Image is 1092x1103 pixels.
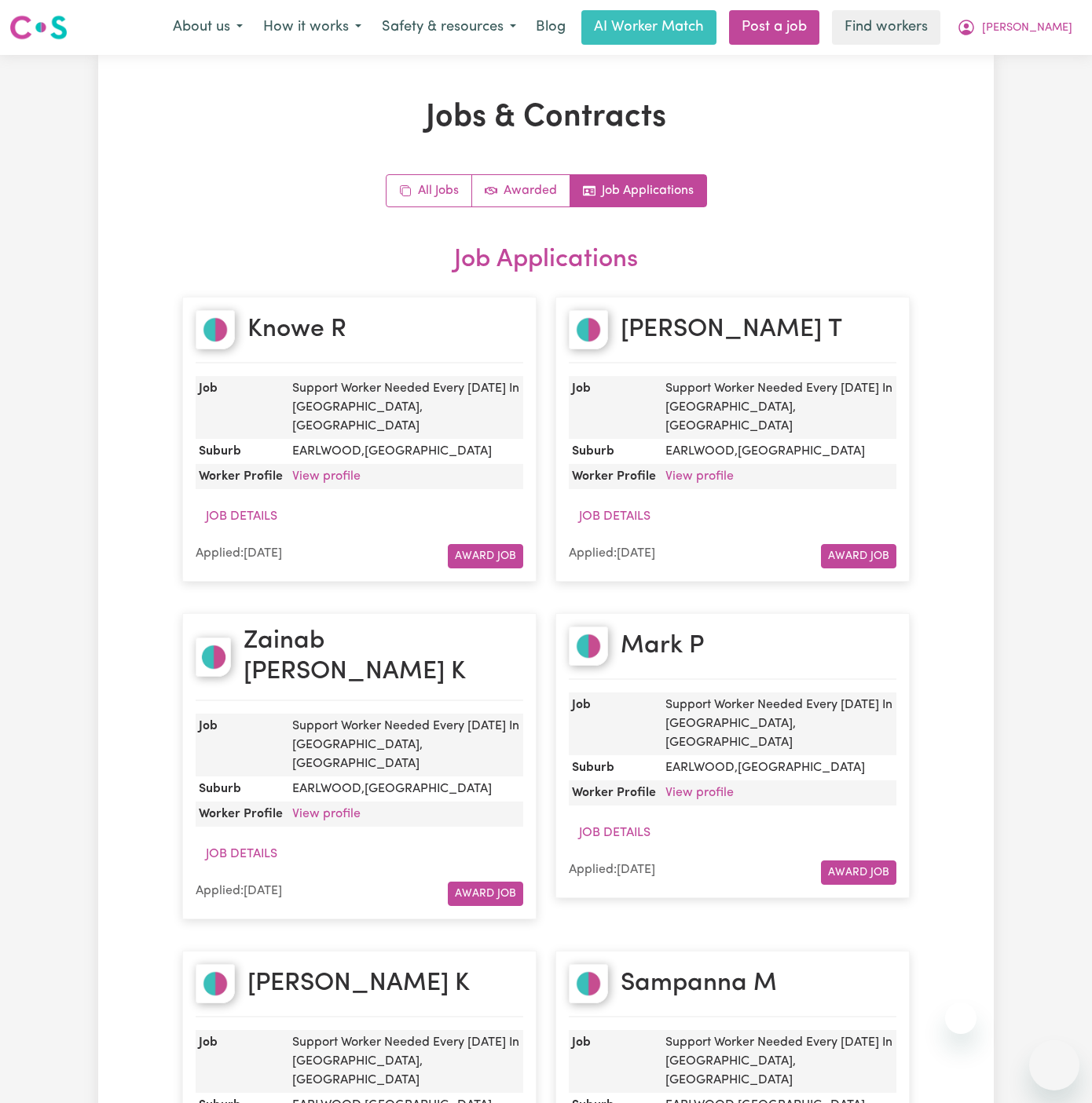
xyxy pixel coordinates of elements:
dd: Support Worker Needed Every [DATE] In [GEOGRAPHIC_DATA], [GEOGRAPHIC_DATA] [659,376,896,439]
a: View profile [292,808,361,820]
dt: Suburb [196,776,286,802]
a: View profile [665,787,734,799]
dt: Job [569,1030,659,1093]
a: View profile [292,470,361,483]
h2: Knowe R [247,315,346,345]
a: All jobs [387,175,472,206]
iframe: Button to launch messaging window [1029,1040,1079,1090]
button: Award Job [821,544,896,568]
dt: Job [569,692,659,755]
dd: EARLWOOD , [GEOGRAPHIC_DATA] [286,439,523,464]
dd: EARLWOOD , [GEOGRAPHIC_DATA] [286,776,523,802]
h2: Mark P [621,631,704,661]
dt: Job [196,376,286,439]
a: Post a job [729,10,819,45]
dt: Worker Profile [569,780,659,805]
dd: Support Worker Needed Every [DATE] In [GEOGRAPHIC_DATA], [GEOGRAPHIC_DATA] [286,1030,523,1093]
button: My Account [947,11,1083,44]
h2: Sampanna M [621,969,777,999]
dt: Job [196,714,286,776]
img: Zainab Mary Benson [196,637,231,677]
a: Blog [526,10,575,45]
h2: [PERSON_NAME] K [247,969,470,999]
button: Award Job [448,882,523,906]
dt: Worker Profile [196,464,286,489]
dd: EARLWOOD , [GEOGRAPHIC_DATA] [659,439,896,464]
dd: EARLWOOD , [GEOGRAPHIC_DATA] [659,755,896,780]
dt: Worker Profile [196,802,286,827]
h2: Zainab [PERSON_NAME] K [244,626,523,687]
button: Job Details [196,839,288,869]
span: Applied: [DATE] [196,885,282,897]
button: Job Details [569,818,661,848]
span: [PERSON_NAME] [982,20,1072,37]
button: Award Job [448,544,523,568]
a: Job applications [570,175,706,206]
a: View profile [665,470,734,483]
dd: Support Worker Needed Every [DATE] In [GEOGRAPHIC_DATA], [GEOGRAPHIC_DATA] [286,376,523,439]
dt: Suburb [569,755,659,780]
img: Knowe [196,310,235,349]
button: Job Details [569,502,661,531]
a: Find workers [832,10,940,45]
img: Mark [569,626,608,666]
dd: Support Worker Needed Every [DATE] In [GEOGRAPHIC_DATA], [GEOGRAPHIC_DATA] [659,692,896,755]
button: About us [163,11,253,44]
dd: Support Worker Needed Every [DATE] In [GEOGRAPHIC_DATA], [GEOGRAPHIC_DATA] [286,714,523,776]
img: Sampanna [569,964,608,1003]
dt: Job [569,376,659,439]
a: Careseekers logo [9,9,68,46]
span: Applied: [DATE] [569,864,655,876]
img: Nikil [569,310,608,349]
img: Careseekers logo [9,13,68,42]
dt: Worker Profile [569,464,659,489]
dd: Support Worker Needed Every [DATE] In [GEOGRAPHIC_DATA], [GEOGRAPHIC_DATA] [659,1030,896,1093]
h2: [PERSON_NAME] T [621,315,842,345]
h2: Job Applications [182,245,910,275]
img: Eliud Kiprono [196,964,235,1003]
button: Award Job [821,860,896,885]
a: Active jobs [472,175,570,206]
button: How it works [253,11,372,44]
span: Applied: [DATE] [569,547,655,560]
h1: Jobs & Contracts [182,99,910,137]
a: AI Worker Match [581,10,716,45]
button: Safety & resources [372,11,526,44]
dt: Suburb [196,439,286,464]
dt: Job [196,1030,286,1093]
button: Job Details [196,502,288,531]
span: Applied: [DATE] [196,547,282,560]
dt: Suburb [569,439,659,464]
iframe: Close message [945,1003,977,1034]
